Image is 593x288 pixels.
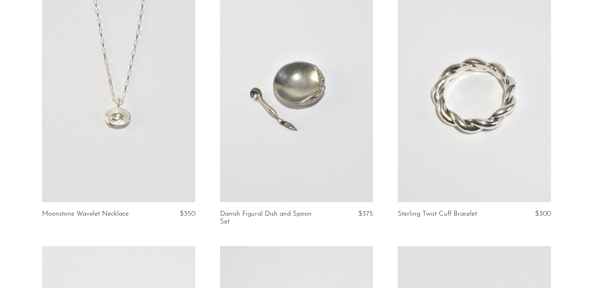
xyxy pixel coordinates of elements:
span: $375 [358,210,373,217]
a: Danish Figural Dish and Spoon Set [220,210,322,226]
a: Moonstone Wavelet Necklace [42,210,129,218]
span: $350 [180,210,195,217]
span: $300 [535,210,551,217]
a: Sterling Twist Cuff Bracelet [398,210,477,218]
